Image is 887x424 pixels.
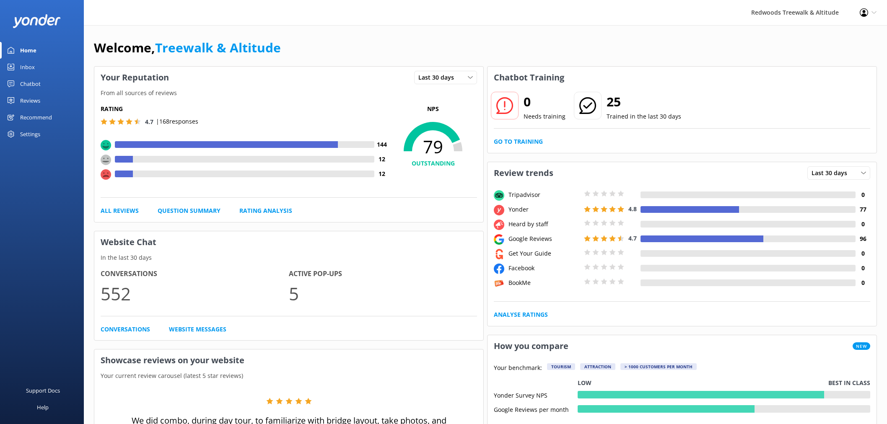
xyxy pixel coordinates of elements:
div: Facebook [506,264,582,273]
h4: OUTSTANDING [389,159,477,168]
h4: Conversations [101,269,289,279]
h4: 77 [856,205,870,214]
h4: Active Pop-ups [289,269,477,279]
img: yonder-white-logo.png [13,14,61,28]
p: | 168 responses [156,117,198,126]
h4: 0 [856,220,870,229]
div: Attraction [580,363,615,370]
div: > 1000 customers per month [620,363,697,370]
span: 4.8 [628,205,637,213]
h3: Chatbot Training [488,67,571,88]
h3: Website Chat [94,231,483,253]
h4: 144 [374,140,389,149]
div: Tripadvisor [506,190,582,199]
div: Inbox [20,59,35,75]
p: Trained in the last 30 days [607,112,681,121]
h1: Welcome, [94,38,281,58]
h4: 96 [856,234,870,243]
h4: 0 [856,264,870,273]
div: Settings [20,126,40,142]
p: Low [578,378,591,388]
span: 79 [389,136,477,157]
span: New [853,342,870,350]
a: Conversations [101,325,150,334]
div: Google Reviews [506,234,582,243]
a: Go to Training [494,137,543,146]
h2: 25 [607,92,681,112]
div: Get Your Guide [506,249,582,258]
div: BookMe [506,278,582,287]
div: Reviews [20,92,40,109]
p: Your current review carousel (latest 5 star reviews) [94,371,483,380]
h4: 0 [856,190,870,199]
div: Google Reviews per month [494,405,578,413]
h3: Showcase reviews on your website [94,349,483,371]
p: In the last 30 days [94,253,483,262]
div: Heard by staff [506,220,582,229]
div: Help [37,399,49,416]
h5: Rating [101,104,389,114]
h2: 0 [524,92,565,112]
a: Website Messages [169,325,226,334]
p: NPS [389,104,477,114]
h3: Your Reputation [94,67,175,88]
div: Home [20,42,36,59]
div: Recommend [20,109,52,126]
a: Question Summary [158,206,220,215]
p: Needs training [524,112,565,121]
h4: 12 [374,169,389,178]
p: 552 [101,279,289,308]
h4: 12 [374,155,389,164]
p: Your benchmark: [494,363,542,373]
a: Treewalk & Altitude [155,39,281,56]
div: Yonder [506,205,582,214]
span: Last 30 days [418,73,459,82]
div: Chatbot [20,75,41,92]
span: Last 30 days [812,168,852,178]
a: All Reviews [101,206,139,215]
div: Support Docs [26,382,60,399]
p: Best in class [828,378,870,388]
h4: 0 [856,278,870,287]
span: 4.7 [145,118,153,126]
div: Yonder Survey NPS [494,391,578,398]
p: From all sources of reviews [94,88,483,98]
a: Rating Analysis [239,206,292,215]
span: 4.7 [628,234,637,242]
div: Tourism [547,363,575,370]
h3: How you compare [488,335,575,357]
h4: 0 [856,249,870,258]
h3: Review trends [488,162,560,184]
p: 5 [289,279,477,308]
a: Analyse Ratings [494,310,548,319]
